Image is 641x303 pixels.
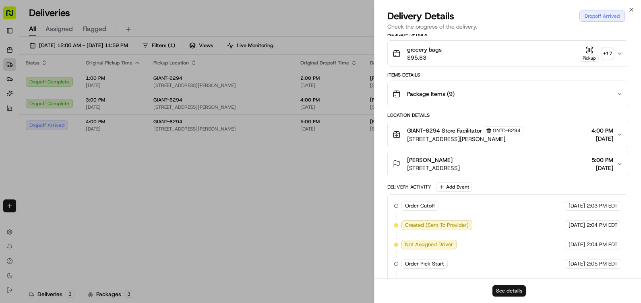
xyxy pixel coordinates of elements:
span: Not Assigned Driver [405,241,453,248]
span: grocery bags [407,46,442,54]
span: 5:00 PM [591,156,613,164]
div: 💻 [68,118,74,124]
input: Clear [21,52,133,60]
span: Order Pick Start [405,260,444,268]
span: Package Items ( 9 ) [407,90,455,98]
span: [DATE] [569,260,585,268]
div: Pickup [580,55,599,62]
button: Add Event [436,182,472,192]
span: Delivery Details [387,10,454,23]
div: We're available if you need us! [27,85,102,91]
span: 4:00 PM [591,127,613,135]
span: Pylon [80,137,97,143]
span: 2:05 PM EDT [587,260,618,268]
button: Pickup+17 [580,46,613,62]
span: [STREET_ADDRESS][PERSON_NAME] [407,135,523,143]
div: Location Details [387,112,628,118]
span: 2:04 PM EDT [587,241,618,248]
span: Order Cutoff [405,202,435,210]
span: [DATE] [569,222,585,229]
button: See details [492,285,526,297]
div: Delivery Activity [387,184,431,190]
span: 2:04 PM EDT [587,222,618,229]
div: Start new chat [27,77,132,85]
button: grocery bags$95.83Pickup+17 [388,41,628,66]
button: Start new chat [137,79,147,89]
span: [DATE] [591,164,613,172]
span: [DATE] [569,202,585,210]
a: 💻API Documentation [65,114,132,128]
button: Package Items (9) [388,81,628,107]
span: [DATE] [591,135,613,143]
span: 2:03 PM EDT [587,202,618,210]
span: [STREET_ADDRESS] [407,164,460,172]
button: [PERSON_NAME][STREET_ADDRESS]5:00 PM[DATE] [388,151,628,177]
p: Welcome 👋 [8,32,147,45]
div: 📗 [8,118,14,124]
span: Created (Sent To Provider) [405,222,469,229]
span: [PERSON_NAME] [407,156,453,164]
span: GIANT-6294 Store Facilitator [407,127,482,135]
div: Items Details [387,72,628,78]
img: Nash [8,8,24,24]
a: 📗Knowledge Base [5,114,65,128]
button: GIANT-6294 Store FacilitatorGNTC-6294[STREET_ADDRESS][PERSON_NAME]4:00 PM[DATE] [388,121,628,148]
span: Knowledge Base [16,117,62,125]
span: GNTC-6294 [493,127,521,134]
div: + 17 [602,48,613,59]
button: Pickup [580,46,599,62]
div: Package Details [387,31,628,38]
span: [DATE] [569,241,585,248]
p: Check the progress of the delivery. [387,23,628,31]
span: $95.83 [407,54,442,62]
img: 1736555255976-a54dd68f-1ca7-489b-9aae-adbdc363a1c4 [8,77,23,91]
a: Powered byPylon [57,136,97,143]
span: API Documentation [76,117,129,125]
